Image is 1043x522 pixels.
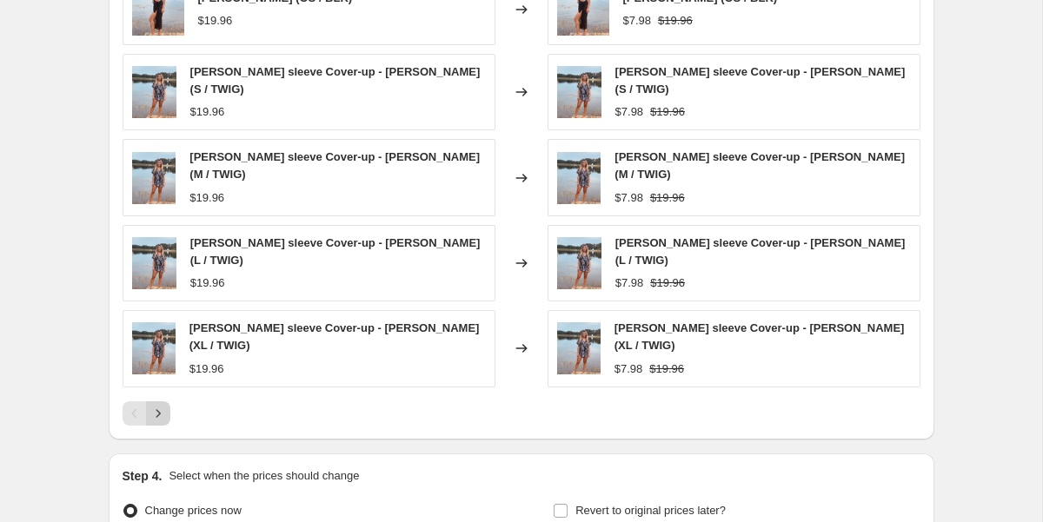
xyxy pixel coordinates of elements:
[650,103,685,121] strike: $19.96
[189,150,480,181] span: [PERSON_NAME] sleeve Cover-up - [PERSON_NAME] (M / TWIG)
[615,103,644,121] div: $7.98
[190,103,225,121] div: $19.96
[615,150,905,181] span: [PERSON_NAME] sleeve Cover-up - [PERSON_NAME] (M / TWIG)
[615,360,643,378] div: $7.98
[132,152,176,204] img: 777777777777777777777777_80x.jpg
[145,504,242,517] span: Change prices now
[132,322,176,374] img: 777777777777777777777777_80x.jpg
[650,274,685,292] strike: $19.96
[650,189,685,207] strike: $19.96
[615,65,906,96] span: [PERSON_NAME] sleeve Cover-up - [PERSON_NAME] (S / TWIG)
[198,12,233,30] div: $19.96
[615,274,644,292] div: $7.98
[123,467,163,485] h2: Step 4.
[190,236,481,267] span: [PERSON_NAME] sleeve Cover-up - [PERSON_NAME] (L / TWIG)
[189,189,224,207] div: $19.96
[658,12,693,30] strike: $19.96
[123,401,170,426] nav: Pagination
[557,237,601,289] img: 777777777777777777777777_80x.jpg
[190,65,481,96] span: [PERSON_NAME] sleeve Cover-up - [PERSON_NAME] (S / TWIG)
[615,321,905,352] span: [PERSON_NAME] sleeve Cover-up - [PERSON_NAME] (XL / TWIG)
[575,504,726,517] span: Revert to original prices later?
[189,360,224,378] div: $19.96
[169,467,359,485] p: Select when the prices should change
[649,360,684,378] strike: $19.96
[557,66,601,118] img: 777777777777777777777777_80x.jpg
[132,237,176,289] img: 777777777777777777777777_80x.jpg
[190,274,225,292] div: $19.96
[132,66,176,118] img: 777777777777777777777777_80x.jpg
[615,189,643,207] div: $7.98
[557,322,601,374] img: 777777777777777777777777_80x.jpg
[623,12,652,30] div: $7.98
[557,152,601,204] img: 777777777777777777777777_80x.jpg
[189,321,480,352] span: [PERSON_NAME] sleeve Cover-up - [PERSON_NAME] (XL / TWIG)
[146,401,170,426] button: Next
[615,236,906,267] span: [PERSON_NAME] sleeve Cover-up - [PERSON_NAME] (L / TWIG)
